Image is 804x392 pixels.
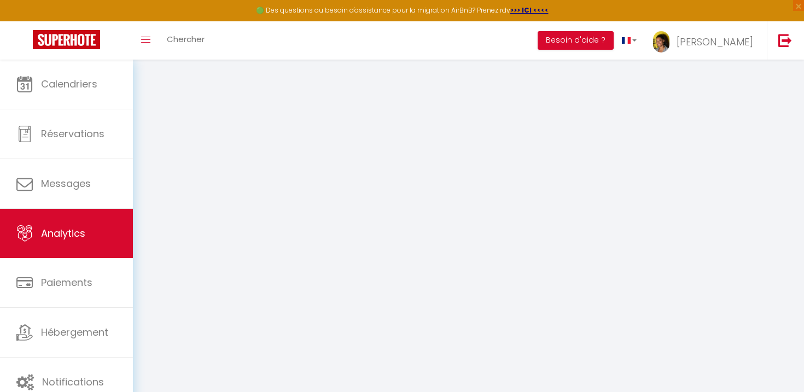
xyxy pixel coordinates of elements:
[33,30,100,49] img: Super Booking
[538,31,614,50] button: Besoin d'aide ?
[510,5,549,15] a: >>> ICI <<<<
[167,33,205,45] span: Chercher
[653,31,669,53] img: ...
[677,35,753,49] span: [PERSON_NAME]
[41,127,104,141] span: Réservations
[41,177,91,190] span: Messages
[42,375,104,389] span: Notifications
[159,21,213,60] a: Chercher
[41,325,108,339] span: Hébergement
[645,21,767,60] a: ... [PERSON_NAME]
[778,33,792,47] img: logout
[41,77,97,91] span: Calendriers
[41,276,92,289] span: Paiements
[41,226,85,240] span: Analytics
